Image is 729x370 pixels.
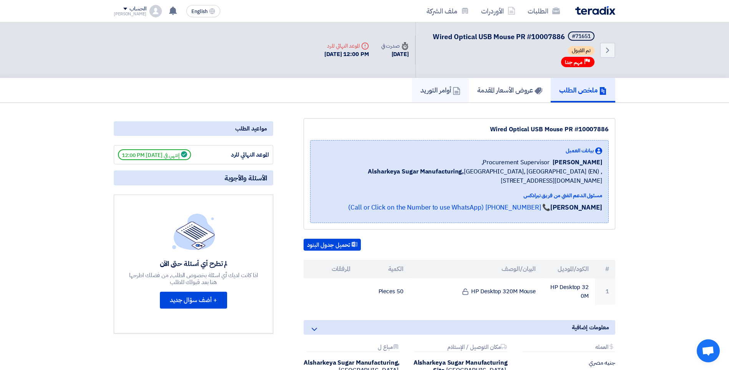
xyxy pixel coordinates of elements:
div: الموعد النهائي للرد [211,150,269,159]
div: #71651 [572,34,591,39]
div: الموعد النهائي للرد [324,42,369,50]
button: English [186,5,220,17]
div: [DATE] 12:00 PM [324,50,369,59]
td: 1 [595,278,615,305]
span: تم القبول [568,46,594,55]
button: تحميل جدول البنود [304,239,361,251]
a: 📞 [PHONE_NUMBER] (Call or Click on the Number to use WhatsApp) [348,203,550,212]
b: Alsharkeya Sugar Manufacturing, [304,358,400,367]
div: Open chat [697,339,720,362]
div: صدرت في [381,42,409,50]
span: Procurement Supervisor, [482,158,550,167]
th: # [595,260,615,278]
div: اذا كانت لديك أي اسئلة بخصوص الطلب, من فضلك اطرحها هنا بعد قبولك للطلب [128,272,259,286]
th: الكود/الموديل [542,260,595,278]
div: العمله [522,344,615,352]
div: [PERSON_NAME] [114,12,146,16]
span: إنتهي في [DATE] 12:00 PM [118,149,191,160]
h5: عروض الأسعار المقدمة [477,86,542,94]
a: الأوردرات [475,2,521,20]
a: الطلبات [521,2,566,20]
a: ملخص الطلب [551,78,615,102]
h5: أوامر التوريد [420,86,460,94]
h5: Wired Optical USB Mouse PR #10007886 [433,31,596,42]
td: HP Desktop 320M Mouse [410,278,542,305]
td: HP Desktop 320M [542,278,595,305]
div: مواعيد الطلب [114,121,273,136]
a: أوامر التوريد [412,78,469,102]
div: الحساب [130,6,146,12]
h5: ملخص الطلب [559,86,607,94]
th: الكمية [357,260,410,278]
span: الأسئلة والأجوبة [224,173,267,182]
span: [GEOGRAPHIC_DATA], [GEOGRAPHIC_DATA] (EN) ,[STREET_ADDRESS][DOMAIN_NAME] [317,167,602,185]
div: مسئول الدعم الفني من فريق تيرادكس [317,192,602,200]
span: معلومات إضافية [572,323,609,332]
th: البيان/الوصف [410,260,542,278]
img: empty_state_list.svg [172,213,215,249]
div: جنيه مصري [519,359,615,367]
div: Wired Optical USB Mouse PR #10007886 [310,125,609,134]
strong: [PERSON_NAME] [550,203,602,212]
td: 50 Pieces [357,278,410,305]
button: + أضف سؤال جديد [160,292,227,309]
div: مباع ل [307,344,400,352]
th: المرفقات [304,260,357,278]
div: مكان التوصيل / الإستلام [414,344,507,352]
img: Teradix logo [575,6,615,15]
a: عروض الأسعار المقدمة [469,78,551,102]
span: [PERSON_NAME] [553,158,602,167]
a: ملف الشركة [420,2,475,20]
img: profile_test.png [149,5,162,17]
span: English [191,9,208,14]
b: Alsharkeya Sugar Manufacturing, [368,167,464,176]
span: بيانات العميل [566,147,594,155]
span: مهم جدا [565,59,583,66]
span: Wired Optical USB Mouse PR #10007886 [433,31,565,42]
div: لم تطرح أي أسئلة حتى الآن [128,259,259,268]
div: [DATE] [381,50,409,59]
